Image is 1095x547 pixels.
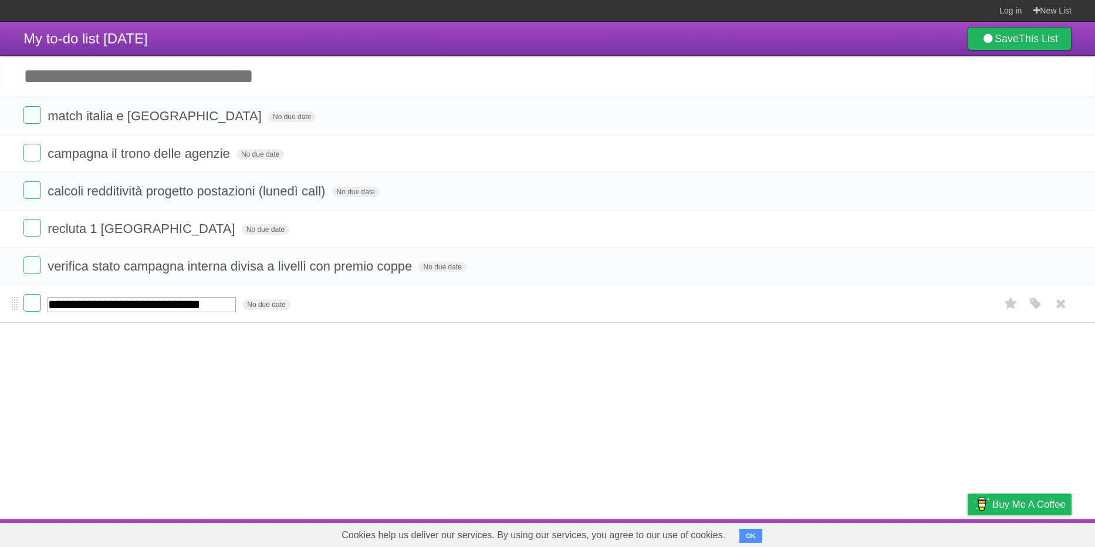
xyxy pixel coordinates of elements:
span: match italia e [GEOGRAPHIC_DATA] [48,109,265,123]
label: Done [23,294,41,312]
span: No due date [332,187,380,197]
span: No due date [418,262,466,272]
a: SaveThis List [968,27,1072,50]
span: No due date [268,112,316,122]
span: verifica stato campagna interna divisa a livelli con premio coppe [48,259,415,273]
a: Suggest a feature [998,522,1072,544]
span: No due date [236,149,284,160]
a: Terms [912,522,938,544]
a: Buy me a coffee [968,494,1072,515]
label: Done [23,144,41,161]
label: Done [23,219,41,237]
b: This List [1019,33,1058,45]
span: campagna il trono delle agenzie [48,146,233,161]
span: My to-do list [DATE] [23,31,148,46]
span: Buy me a coffee [992,494,1066,515]
a: About [812,522,836,544]
span: No due date [242,224,289,235]
img: Buy me a coffee [974,494,989,514]
span: recluta 1 [GEOGRAPHIC_DATA] [48,221,238,236]
span: No due date [242,299,290,310]
label: Done [23,181,41,199]
a: Privacy [952,522,983,544]
span: calcoli redditività progetto postazioni (lunedì call) [48,184,328,198]
label: Star task [1000,294,1022,313]
label: Done [23,106,41,124]
button: OK [739,529,762,543]
span: Cookies help us deliver our services. By using our services, you agree to our use of cookies. [330,524,737,547]
a: Developers [850,522,898,544]
label: Done [23,256,41,274]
